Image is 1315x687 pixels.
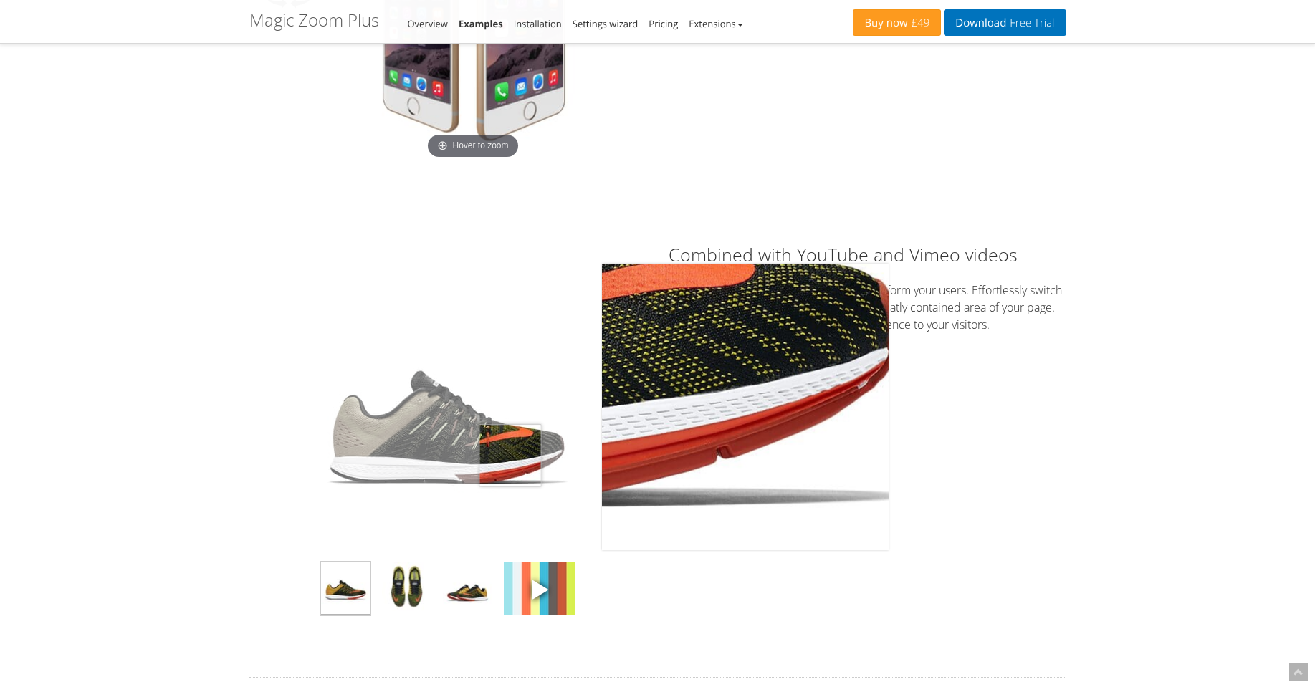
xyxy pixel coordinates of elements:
[1006,17,1054,29] span: Free Trial
[514,17,562,30] a: Installation
[459,17,503,30] a: Examples
[669,282,1066,333] p: Use the power of video to persuade and inform your users. Effortlessly switch between videos and ...
[382,562,431,615] img: Magic Zoom Plus - Examples
[669,340,1066,355] a: View HTML code onGitHub
[669,340,1066,355] small: View HTML code on
[305,264,591,550] a: Magic Zoom Plus - ExamplesMagic Zoom Plus - Examples
[908,17,930,29] span: £49
[321,562,370,615] img: Magic Zoom Plus - Examples
[443,562,492,615] img: Magic Zoom Plus - Examples
[853,9,941,36] a: Buy now£49
[573,17,639,30] a: Settings wizard
[669,242,1066,267] h2: Combined with YouTube and Vimeo videos
[249,11,379,29] h1: Magic Zoom Plus
[751,340,784,353] b: GitHub
[689,17,742,30] a: Extensions
[649,17,678,30] a: Pricing
[944,9,1066,36] a: DownloadFree Trial
[305,264,591,550] img: Magic Zoom Plus - Examples
[408,17,448,30] a: Overview
[504,562,575,615] img: Magic Zoom Plus - Examples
